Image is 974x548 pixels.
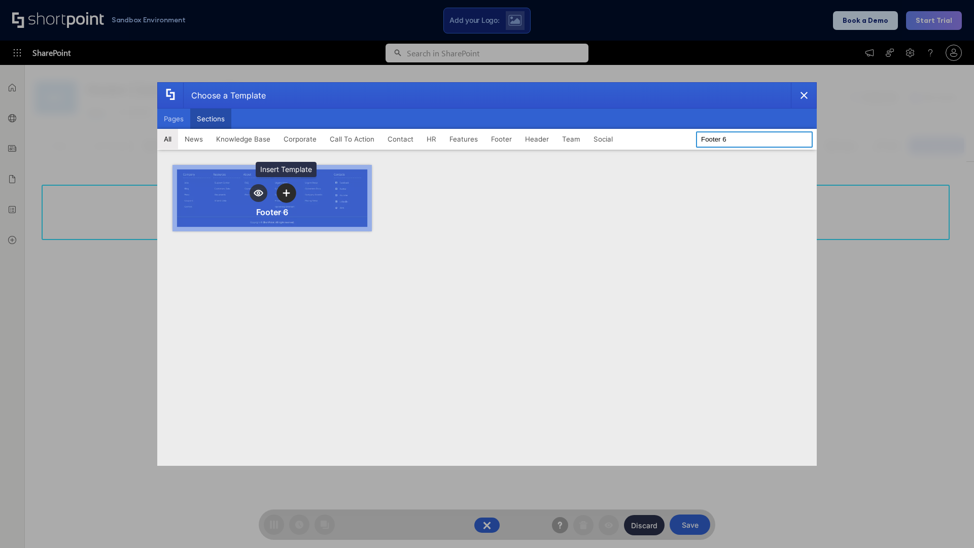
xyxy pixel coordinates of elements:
button: Features [443,129,484,149]
button: Social [587,129,619,149]
button: Team [555,129,587,149]
button: Sections [190,109,231,129]
iframe: Chat Widget [923,499,974,548]
button: Call To Action [323,129,381,149]
button: Pages [157,109,190,129]
button: Knowledge Base [210,129,277,149]
button: News [178,129,210,149]
button: HR [420,129,443,149]
button: Header [518,129,555,149]
div: template selector [157,82,817,466]
input: Search [696,131,813,148]
button: Corporate [277,129,323,149]
button: All [157,129,178,149]
button: Contact [381,129,420,149]
div: Choose a Template [183,83,266,108]
button: Footer [484,129,518,149]
div: Footer 6 [256,207,288,217]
